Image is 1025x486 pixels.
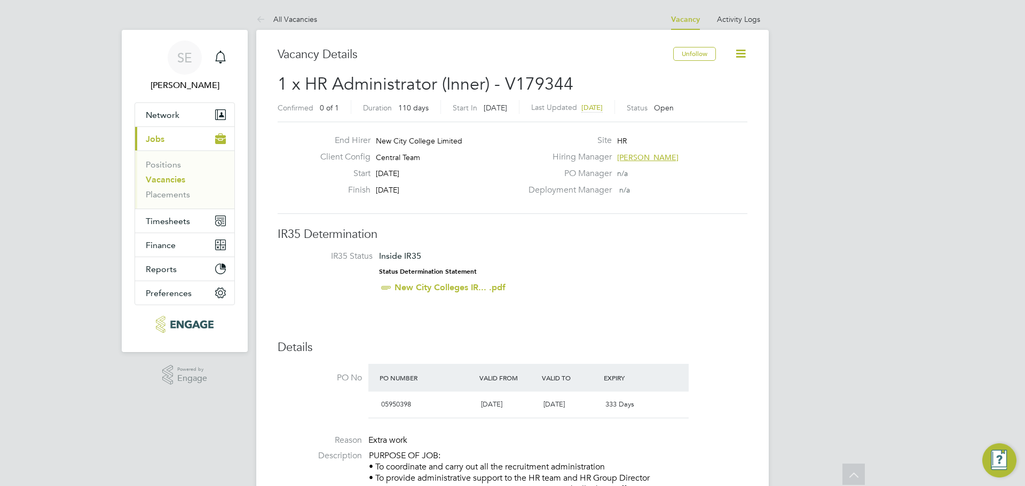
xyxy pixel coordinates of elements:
span: 05950398 [381,400,411,409]
a: Go to home page [135,316,235,333]
label: Confirmed [278,103,313,113]
span: 0 of 1 [320,103,339,113]
button: Jobs [135,127,234,150]
label: Site [522,135,612,146]
a: Vacancy [671,15,700,24]
span: 1 x HR Administrator (Inner) - V179344 [278,74,573,94]
strong: Status Determination Statement [379,268,477,275]
span: Central Team [376,153,420,162]
a: Activity Logs [717,14,760,24]
span: SE [177,51,192,65]
span: [DATE] [543,400,565,409]
span: Sophia Ede [135,79,235,92]
label: Client Config [312,152,370,163]
label: Start [312,168,370,179]
a: SE[PERSON_NAME] [135,41,235,92]
img: xede-logo-retina.png [156,316,213,333]
label: Hiring Manager [522,152,612,163]
button: Network [135,103,234,126]
span: Extra work [368,435,407,445]
span: n/a [617,169,628,178]
span: [PERSON_NAME] [617,153,679,162]
span: [DATE] [581,103,603,112]
a: Vacancies [146,174,185,185]
a: All Vacancies [256,14,317,24]
span: Timesheets [146,216,190,226]
button: Unfollow [673,47,716,61]
label: Deployment Manager [522,185,612,196]
span: Inside IR35 [379,251,421,261]
button: Preferences [135,281,234,305]
a: Powered byEngage [162,365,208,385]
h3: Vacancy Details [278,47,673,62]
span: Network [146,110,179,120]
span: Jobs [146,134,164,144]
div: Jobs [135,150,234,209]
button: Timesheets [135,209,234,233]
label: IR35 Status [288,251,373,262]
label: PO No [278,372,362,384]
span: Preferences [146,288,192,298]
label: End Hirer [312,135,370,146]
div: Valid From [477,368,539,387]
span: HR [617,136,627,146]
button: Finance [135,233,234,257]
span: Open [654,103,674,113]
span: New City College Limited [376,136,462,146]
label: Reason [278,435,362,446]
div: PO Number [377,368,477,387]
span: [DATE] [481,400,502,409]
label: Finish [312,185,370,196]
div: Expiry [601,368,664,387]
button: Engage Resource Center [982,443,1016,477]
span: [DATE] [376,185,399,195]
label: Description [278,450,362,461]
nav: Main navigation [122,30,248,352]
label: Duration [363,103,392,113]
a: New City Colleges IR... .pdf [395,282,506,292]
label: Last Updated [531,102,577,112]
span: [DATE] [376,169,399,178]
a: Positions [146,160,181,170]
div: Valid To [539,368,602,387]
span: Finance [146,240,176,250]
span: [DATE] [484,103,507,113]
span: n/a [619,185,630,195]
label: PO Manager [522,168,612,179]
span: Reports [146,264,177,274]
h3: IR35 Determination [278,227,747,242]
span: 333 Days [605,400,634,409]
label: Start In [453,103,477,113]
span: Powered by [177,365,207,374]
label: Status [627,103,648,113]
button: Reports [135,257,234,281]
span: 110 days [398,103,429,113]
h3: Details [278,340,747,355]
a: Placements [146,189,190,200]
span: Engage [177,374,207,383]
